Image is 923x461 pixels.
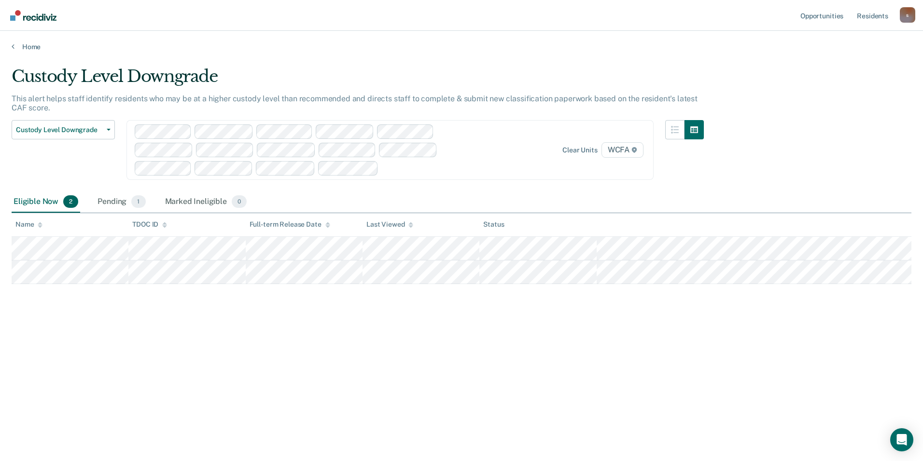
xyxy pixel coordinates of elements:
[483,220,504,229] div: Status
[96,191,147,213] div: Pending1
[900,7,915,23] button: Profile dropdown button
[163,191,249,213] div: Marked Ineligible0
[12,67,704,94] div: Custody Level Downgrade
[12,42,911,51] a: Home
[15,220,42,229] div: Name
[250,220,330,229] div: Full-term Release Date
[12,120,115,139] button: Custody Level Downgrade
[562,146,598,154] div: Clear units
[232,195,247,208] span: 0
[366,220,413,229] div: Last Viewed
[132,220,167,229] div: TDOC ID
[16,126,103,134] span: Custody Level Downgrade
[890,428,913,451] div: Open Intercom Messenger
[131,195,145,208] span: 1
[10,10,56,21] img: Recidiviz
[63,195,78,208] span: 2
[12,191,80,213] div: Eligible Now2
[900,7,915,23] div: s
[601,142,643,158] span: WCFA
[12,94,698,112] p: This alert helps staff identify residents who may be at a higher custody level than recommended a...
